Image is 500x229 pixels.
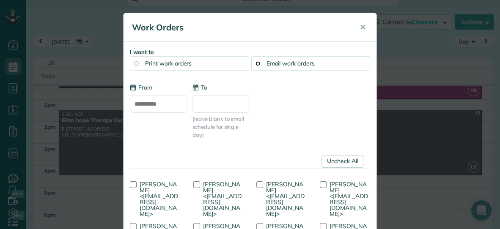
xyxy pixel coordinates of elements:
[255,61,260,65] input: Email work orders
[130,49,154,55] strong: I want to
[134,61,138,65] input: Print work orders
[203,180,242,218] span: [PERSON_NAME] <[EMAIL_ADDRESS][DOMAIN_NAME]>
[321,155,363,168] a: Uncheck All
[266,60,315,67] span: Email work orders
[330,180,368,218] span: [PERSON_NAME] <[EMAIL_ADDRESS][DOMAIN_NAME]>
[192,83,207,92] label: To
[360,22,366,32] span: ✕
[132,22,348,33] h5: Work Orders
[266,180,305,218] span: [PERSON_NAME] <[EMAIL_ADDRESS][DOMAIN_NAME]>
[130,83,152,92] label: From
[140,180,178,218] span: [PERSON_NAME] <[EMAIL_ADDRESS][DOMAIN_NAME]>
[145,60,192,67] span: Print work orders
[192,115,250,139] span: (leave blank to email schedule for single day)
